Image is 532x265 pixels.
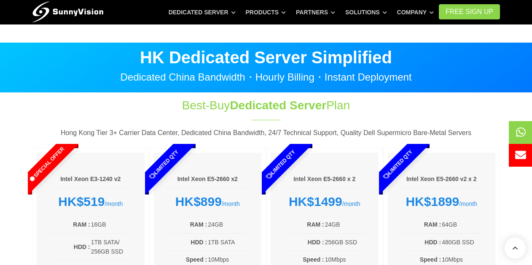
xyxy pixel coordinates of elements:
[191,239,207,246] b: HDD :
[441,254,483,265] td: 10Mbps
[345,5,387,20] a: Solutions
[441,237,483,247] td: 480GB SSD
[289,195,342,208] strong: HK$1499
[308,239,324,246] b: HDD :
[175,195,222,208] strong: HK$899
[325,237,366,247] td: 256GB SSD
[406,195,459,208] strong: HK$1899
[303,256,324,263] b: Speed :
[400,194,483,209] div: /month
[325,219,366,230] td: 24GB
[296,5,335,20] a: Partners
[32,72,500,82] p: Dedicated China Bandwidth・Hourly Billing・Instant Deployment
[207,219,249,230] td: 24GB
[11,129,82,200] span: Special Offer
[283,194,366,209] div: /month
[167,175,249,184] h6: Intel Xeon E5-2660 x2
[207,254,249,265] td: 10Mbps
[73,221,90,228] b: RAM :
[128,129,199,200] span: Limited Qty
[441,219,483,230] td: 64GB
[245,129,316,200] span: Limited Qty
[58,195,105,208] strong: HK$519
[245,5,286,20] a: Products
[207,237,249,247] td: 1TB SATA
[424,221,441,228] b: RAM :
[283,175,366,184] h6: Intel Xeon E5-2660 x 2
[91,219,132,230] td: 16GB
[126,97,406,114] h1: Best-Buy Plan
[49,194,132,209] div: /month
[439,4,500,19] a: FREE Sign Up
[400,175,483,184] h6: Intel Xeon E5-2660 v2 x 2
[32,49,500,66] p: HK Dedicated Server Simplified
[167,194,249,209] div: /month
[169,5,236,20] a: Dedicated Server
[190,221,207,228] b: RAM :
[230,99,326,112] span: Dedicated Server
[186,256,207,263] b: Speed :
[307,221,324,228] b: RAM :
[425,239,441,246] b: HDD :
[420,256,441,263] b: Speed :
[32,127,500,138] p: Hong Kong Tier 3+ Carrier Data Center, Dedicated China Bandwidth, 24/7 Technical Support, Quality...
[362,129,433,200] span: Limited Qty
[325,254,366,265] td: 10Mbps
[74,243,90,250] b: HDD :
[49,175,132,184] h6: Intel Xeon E3-1240 v2
[397,5,434,20] a: Company
[91,237,132,257] td: 1TB SATA/ 256GB SSD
